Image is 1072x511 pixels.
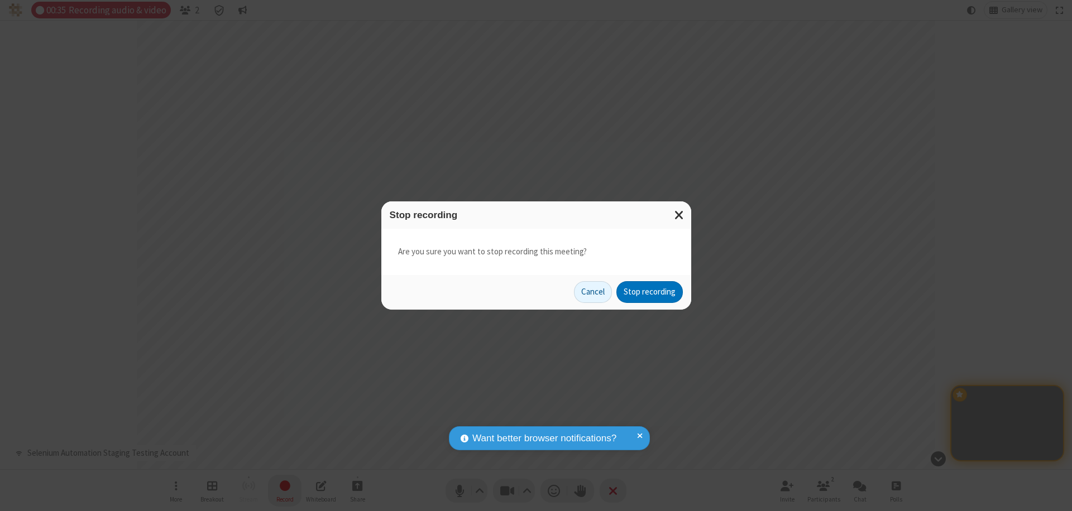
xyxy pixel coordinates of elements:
[381,229,691,275] div: Are you sure you want to stop recording this meeting?
[616,281,683,303] button: Stop recording
[668,201,691,229] button: Close modal
[390,210,683,220] h3: Stop recording
[472,431,616,446] span: Want better browser notifications?
[574,281,612,303] button: Cancel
